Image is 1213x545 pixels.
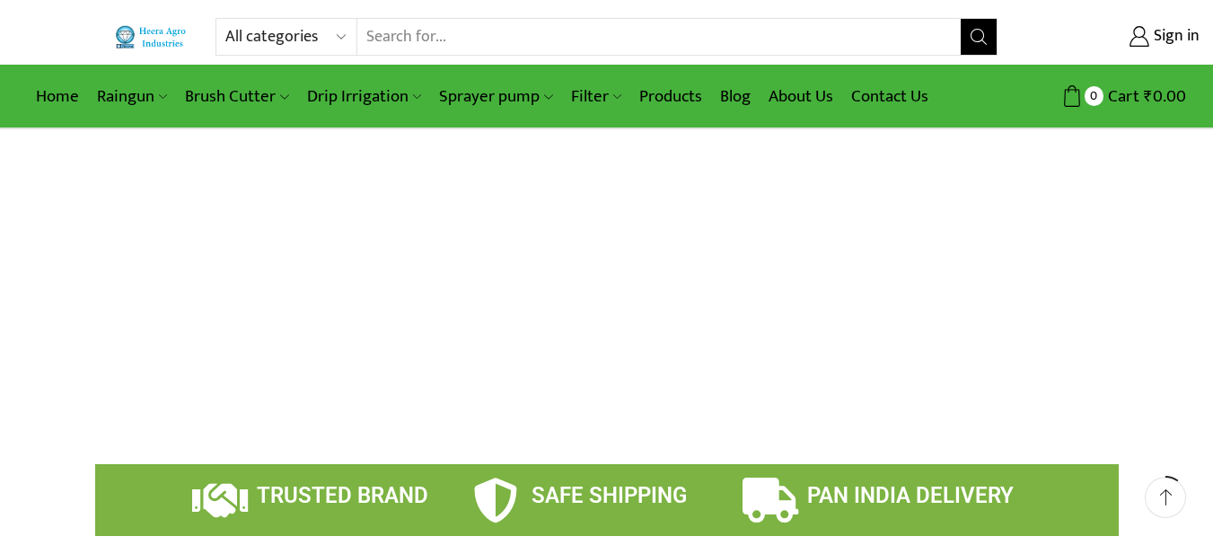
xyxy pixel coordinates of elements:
span: Cart [1103,84,1139,109]
a: Drip Irrigation [298,75,430,118]
a: Brush Cutter [176,75,297,118]
span: PAN INDIA DELIVERY [807,483,1014,508]
a: Raingun [88,75,176,118]
a: About Us [760,75,842,118]
span: SAFE SHIPPING [532,483,687,508]
a: Contact Us [842,75,937,118]
button: Search button [961,19,997,55]
a: Filter [562,75,630,118]
span: TRUSTED BRAND [257,483,428,508]
a: Blog [711,75,760,118]
a: Home [27,75,88,118]
a: Products [630,75,711,118]
input: Search for... [357,19,960,55]
bdi: 0.00 [1144,83,1186,110]
span: ₹ [1144,83,1153,110]
span: 0 [1085,86,1103,105]
span: Sign in [1149,25,1200,48]
a: 0 Cart ₹0.00 [1015,80,1186,113]
a: Sign in [1024,21,1200,53]
a: Sprayer pump [430,75,561,118]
